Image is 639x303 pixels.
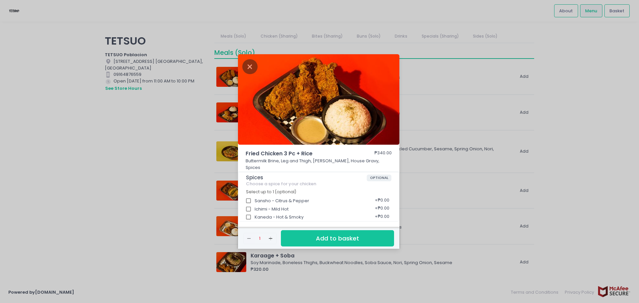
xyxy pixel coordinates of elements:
img: Fried Chicken 3 Pc + Rice [238,54,399,145]
p: Buttermilk Brine, Leg and Thigh, [PERSON_NAME], House Gravy, Spices [246,158,392,171]
div: Choose a spice for your chicken [246,181,392,187]
span: OPTIONAL [367,175,392,181]
button: Add to basket [281,230,394,246]
span: Spices [246,175,367,181]
div: + ₱0.00 [372,211,391,224]
span: Fried Chicken 3 Pc + Rice [246,150,355,158]
button: Close [242,63,258,70]
div: ₱340.00 [374,150,392,158]
span: Select up to 1 (optional) [246,189,296,195]
div: + ₱0.00 [372,195,391,207]
div: + ₱0.00 [372,203,391,216]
